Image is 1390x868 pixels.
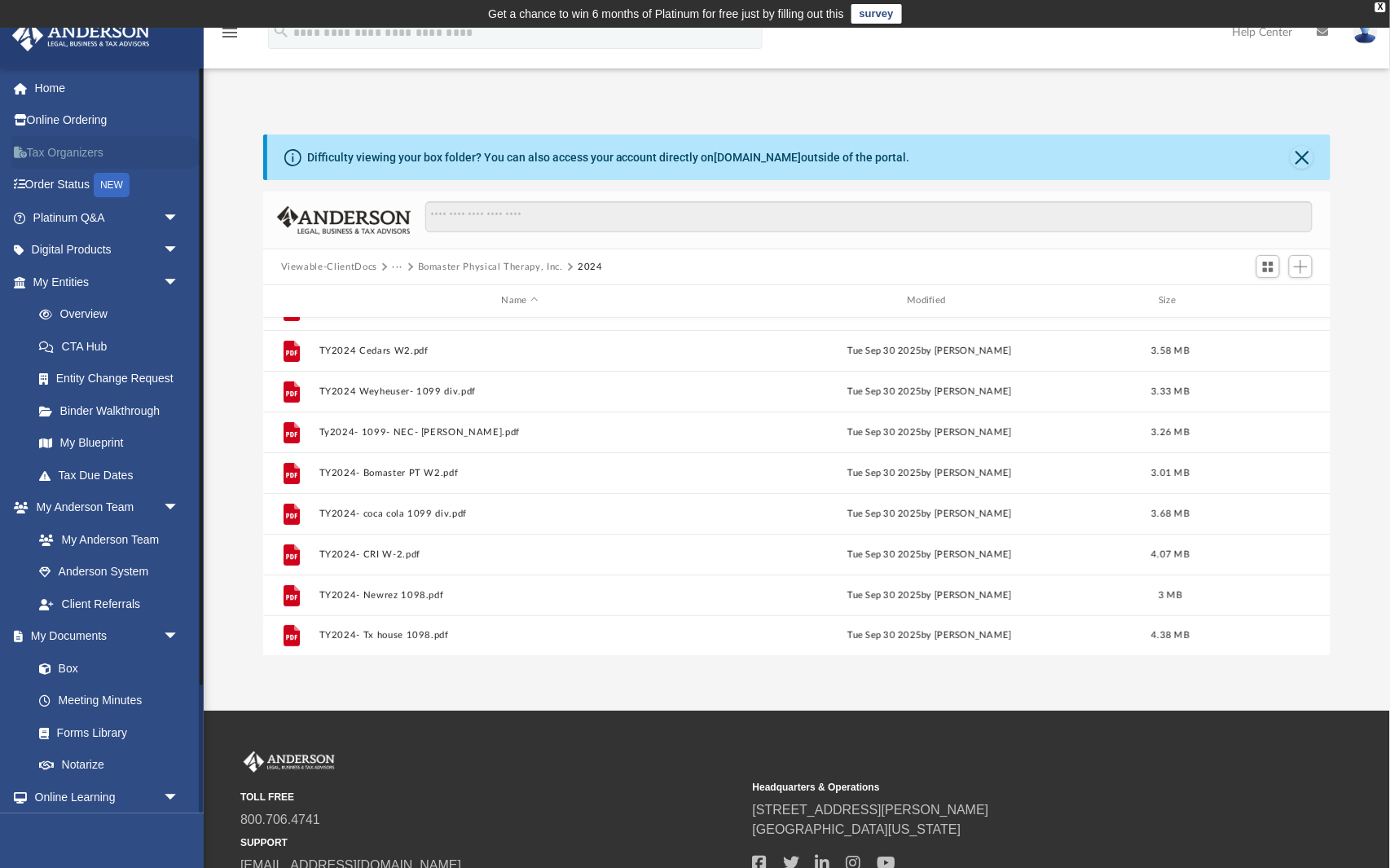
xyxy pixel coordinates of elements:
div: NEW [94,173,130,197]
button: Bomaster Physical Therapy, Inc. [418,260,563,275]
a: Tax Organizers [11,136,204,169]
div: close [1375,2,1386,12]
a: Order StatusNEW [11,169,204,202]
button: Ty2024- 1099- NEC- [PERSON_NAME].pdf [319,427,721,438]
a: 800.706.4741 [240,813,320,826]
div: Tue Sep 30 2025 by [PERSON_NAME] [728,547,1131,562]
a: survey [851,4,902,24]
div: Get a chance to win 6 months of Platinum for free just by filling out this [488,4,844,24]
img: User Pic [1353,20,1378,44]
a: [GEOGRAPHIC_DATA][US_STATE] [753,822,961,836]
span: 3 MB [1159,590,1182,599]
a: Entity Change Request [23,363,204,395]
a: My Anderson Team [23,523,187,556]
span: arrow_drop_down [163,266,196,299]
a: Forms Library [23,716,187,749]
div: Tue Sep 30 2025 by [PERSON_NAME] [728,425,1131,439]
span: arrow_drop_down [163,491,196,525]
a: Client Referrals [23,588,196,620]
button: Close [1291,146,1313,169]
a: My Anderson Teamarrow_drop_down [11,491,196,524]
a: My Entitiesarrow_drop_down [11,266,204,298]
a: [STREET_ADDRESS][PERSON_NAME] [753,803,989,817]
a: Notarize [23,749,196,782]
button: Viewable-ClientDocs [281,260,377,275]
a: My Documentsarrow_drop_down [11,620,196,653]
button: TY2024- Newrez 1098.pdf [319,590,721,601]
div: Difficulty viewing your box folder? You can also access your account directly on outside of the p... [307,149,910,166]
button: Add [1289,255,1313,278]
div: Tue Sep 30 2025 by [PERSON_NAME] [728,465,1131,480]
img: Anderson Advisors Platinum Portal [240,751,338,773]
div: Tue Sep 30 2025 by [PERSON_NAME] [728,384,1131,399]
small: SUPPORT [240,835,741,850]
span: arrow_drop_down [163,781,196,814]
div: Tue Sep 30 2025 by [PERSON_NAME] [728,506,1131,521]
div: id [1210,293,1324,308]
div: id [271,293,311,308]
div: Size [1137,293,1203,308]
button: TY2024- coca cola 1099 div.pdf [319,509,721,519]
input: Search files and folders [425,201,1313,232]
a: menu [220,31,240,42]
button: TY2024- Tx house 1098.pdf [319,630,721,641]
button: ··· [392,260,402,275]
span: arrow_drop_down [163,234,196,267]
span: arrow_drop_down [163,201,196,235]
span: 3.58 MB [1151,346,1190,355]
span: 3.33 MB [1151,386,1190,395]
span: 3.68 MB [1151,509,1190,518]
img: Anderson Advisors Platinum Portal [7,20,155,51]
button: TY2024- CRI W-2.pdf [319,549,721,560]
small: TOLL FREE [240,790,741,804]
div: Tue Sep 30 2025 by [PERSON_NAME] [728,343,1131,358]
div: Name [318,293,720,308]
a: Anderson System [23,556,196,588]
div: Tue Sep 30 2025 by [PERSON_NAME] [728,628,1131,643]
button: TY2024- Bomaster PT W2.pdf [319,468,721,478]
span: 4.38 MB [1151,631,1190,640]
a: Online Ordering [11,104,204,137]
span: arrow_drop_down [163,620,196,654]
div: Tue Sep 30 2025 by [PERSON_NAME] [728,588,1131,602]
small: Headquarters & Operations [753,780,1254,795]
button: Switch to Grid View [1256,255,1281,278]
button: TY2024 Cedars W2.pdf [319,346,721,356]
i: menu [220,23,240,42]
div: Modified [728,293,1130,308]
a: Digital Productsarrow_drop_down [11,234,204,267]
a: Meeting Minutes [23,685,196,717]
a: Tax Due Dates [23,459,204,491]
a: My Blueprint [23,427,196,460]
a: Binder Walkthrough [23,394,204,427]
a: Box [23,652,187,685]
i: search [272,22,290,40]
button: 2024 [578,260,603,275]
a: CTA Hub [23,330,204,363]
a: [DOMAIN_NAME] [715,151,802,164]
a: Home [11,72,204,104]
a: Overview [23,298,204,331]
button: TY2024 Weyheuser- 1099 div.pdf [319,386,721,397]
span: 3.01 MB [1151,468,1190,477]
a: Courses [23,813,196,846]
span: 4.07 MB [1151,549,1190,558]
div: grid [263,318,1331,656]
a: Online Learningarrow_drop_down [11,781,196,813]
span: 3.26 MB [1151,427,1190,436]
a: Platinum Q&Aarrow_drop_down [11,201,204,234]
